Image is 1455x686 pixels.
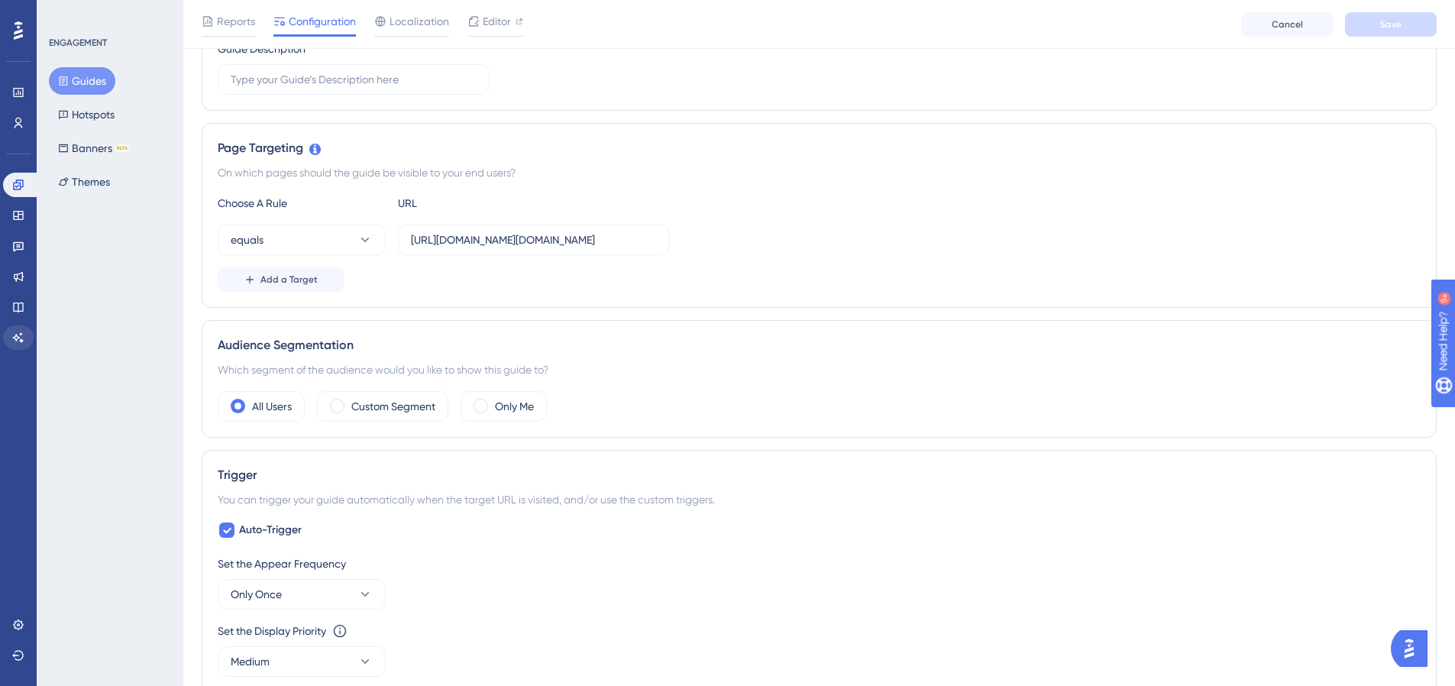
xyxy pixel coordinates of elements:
span: Need Help? [36,4,95,22]
label: Custom Segment [351,397,435,416]
div: You can trigger your guide automatically when the target URL is visited, and/or use the custom tr... [218,490,1421,509]
span: Save [1380,18,1402,31]
div: URL [398,194,566,212]
div: 9+ [104,8,113,20]
button: Only Once [218,579,386,610]
button: Medium [218,646,386,677]
span: Localization [390,12,449,31]
span: Medium [231,652,270,671]
span: Cancel [1272,18,1303,31]
div: BETA [115,144,129,152]
input: Type your Guide’s Description here [231,71,477,88]
button: Save [1345,12,1437,37]
button: equals [218,225,386,255]
input: yourwebsite.com/path [411,231,657,248]
button: BannersBETA [49,134,138,162]
div: Page Targeting [218,139,1421,157]
div: Set the Appear Frequency [218,555,1421,573]
label: All Users [252,397,292,416]
button: Add a Target [218,267,344,292]
div: Guide Description [218,40,306,58]
span: Add a Target [260,273,318,286]
span: Reports [217,12,255,31]
div: Choose A Rule [218,194,386,212]
div: Audience Segmentation [218,336,1421,354]
span: Configuration [289,12,356,31]
button: Guides [49,67,115,95]
div: ENGAGEMENT [49,37,107,49]
iframe: UserGuiding AI Assistant Launcher [1391,626,1437,671]
button: Hotspots [49,101,124,128]
button: Cancel [1241,12,1333,37]
span: Auto-Trigger [239,521,302,539]
div: Which segment of the audience would you like to show this guide to? [218,361,1421,379]
button: Themes [49,168,119,196]
span: Editor [483,12,511,31]
span: Only Once [231,585,282,603]
span: equals [231,231,264,249]
label: Only Me [495,397,534,416]
div: Trigger [218,466,1421,484]
div: On which pages should the guide be visible to your end users? [218,163,1421,182]
div: Set the Display Priority [218,622,326,640]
